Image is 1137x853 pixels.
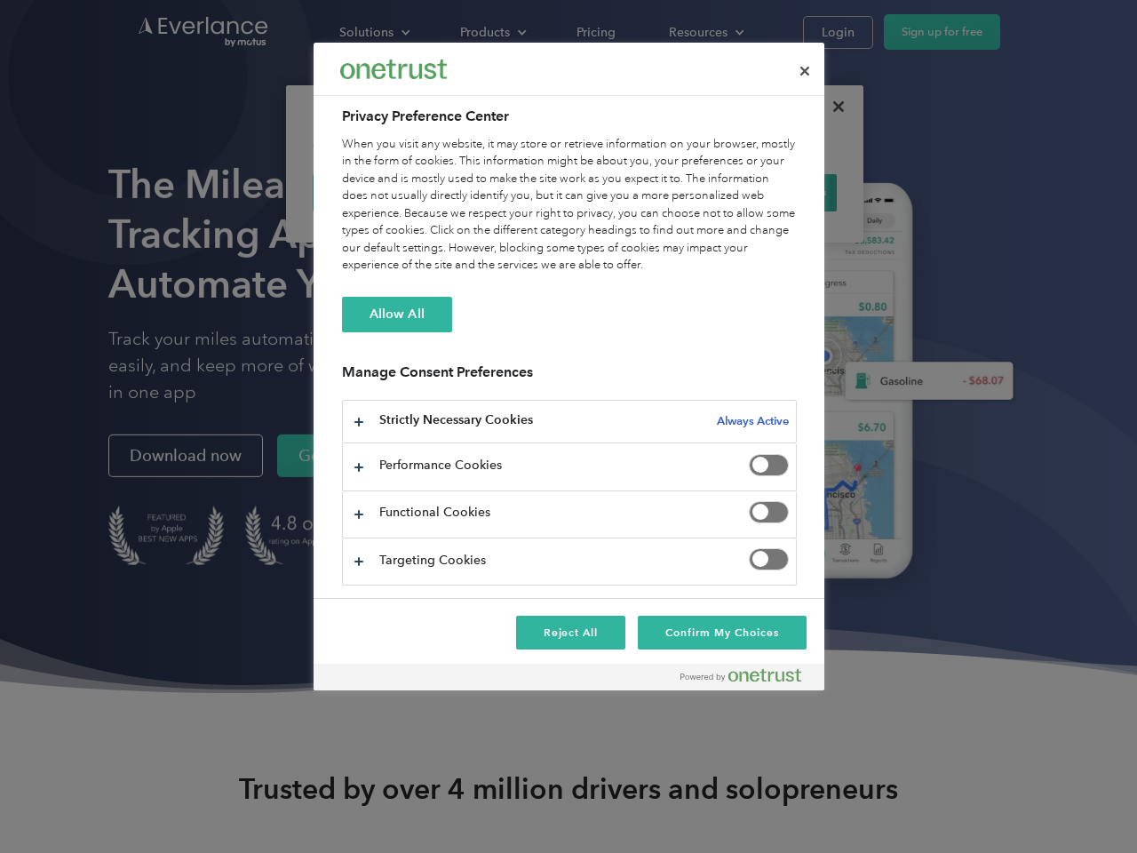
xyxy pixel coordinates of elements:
[785,52,824,91] button: Close
[342,136,797,275] div: When you visit any website, it may store or retrieve information on your browser, mostly in the f...
[516,616,626,650] button: Reject All
[314,43,824,690] div: Privacy Preference Center
[680,668,801,682] img: Powered by OneTrust Opens in a new Tab
[638,616,806,650] button: Confirm My Choices
[342,297,452,332] button: Allow All
[342,106,797,127] h2: Privacy Preference Center
[342,363,797,391] h3: Manage Consent Preferences
[340,52,447,87] div: Everlance
[340,60,447,78] img: Everlance
[314,43,824,690] div: Preference center
[680,668,815,690] a: Powered by OneTrust Opens in a new Tab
